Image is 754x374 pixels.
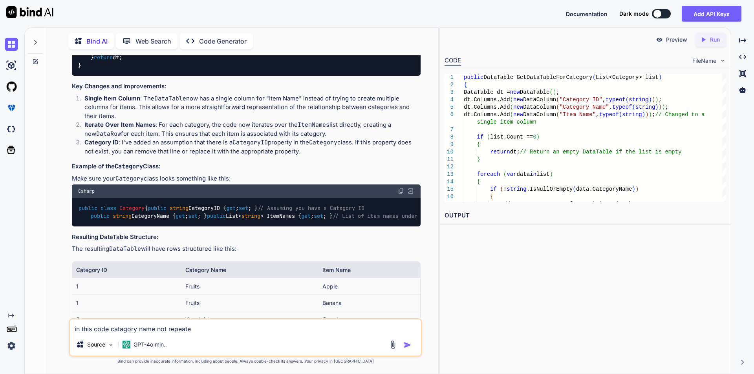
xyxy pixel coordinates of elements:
img: attachment [388,340,397,349]
img: ai-studio [5,59,18,72]
code: DataTable [109,245,141,253]
img: darkCloudIdeIcon [5,122,18,136]
span: string [170,204,188,212]
span: ) [635,186,639,192]
p: Source [87,341,105,348]
span: class [101,204,116,212]
p: GPT-4o min.. [134,341,167,348]
span: DataTable dt = [464,89,510,95]
td: Fruits [181,278,318,294]
code: Category [115,162,143,170]
span: typeof [599,111,619,118]
span: ) [655,97,658,103]
span: List<Category> list [596,74,659,80]
span: 0 [533,134,536,140]
div: 16 [445,193,454,201]
code: CategoryID [232,139,268,146]
span: ( [510,97,513,103]
div: 9 [445,141,454,148]
span: dt; [510,149,520,155]
span: DataColumn [523,104,556,110]
span: set [188,213,198,220]
span: string [629,97,648,103]
td: 1 [72,278,182,294]
span: data.CategoryName [576,186,632,192]
span: ) [658,104,661,110]
span: ( [592,74,595,80]
span: DataTable GetDataTableForCategory [483,74,592,80]
span: ( [556,111,559,118]
span: , [609,104,612,110]
span: ( [556,104,559,110]
span: string [635,104,655,110]
td: Carrot [318,311,420,327]
div: 14 [445,178,454,186]
strong: Single Item Column [84,95,140,102]
span: new [513,97,523,103]
span: Dark mode [619,10,649,18]
span: ( [625,97,628,103]
span: public [148,204,167,212]
span: public [207,213,226,220]
td: Vegetables [181,311,318,327]
span: public [91,213,110,220]
span: ) [658,74,661,80]
span: new [513,111,523,118]
span: "Item Name" [559,111,595,118]
div: 12 [445,163,454,171]
p: Code Generator [199,36,247,46]
th: Item Name [318,262,420,278]
span: ) [655,104,658,110]
span: { [477,179,480,185]
span: ) [642,111,645,118]
h2: OUTPUT [440,206,731,225]
span: ) [632,186,635,192]
span: get [176,213,185,220]
code: DataRow [96,130,121,138]
span: get [301,213,311,220]
textarea: in this code catagory name not repeate [70,319,421,334]
span: data [516,171,530,177]
span: Documentation [566,11,608,17]
img: Open in Browser [407,188,414,195]
img: githubLight [5,80,18,93]
span: .IsNullOrEmpty [526,186,573,192]
img: chat [5,38,18,51]
span: ; [652,111,655,118]
span: // Return an empty DataTable if the list is empty [520,149,682,155]
span: in [530,171,536,177]
td: 2 [72,311,182,327]
span: ( [619,111,622,118]
span: // Create a new row for each item in the category [503,201,665,207]
span: ( [632,104,635,110]
span: , [596,111,599,118]
p: : The now has a single column for "Item Name" instead of trying to create multiple columns for it... [84,94,421,121]
img: GPT-4o mini [123,341,130,348]
span: ( [510,104,513,110]
img: Bind AI [6,6,53,18]
span: ( [573,186,576,192]
span: ( [503,171,506,177]
div: 6 [445,111,454,119]
td: Apple [318,278,420,294]
span: // List of item names under this category [333,213,461,220]
span: public [79,204,97,212]
div: 5 [445,104,454,111]
span: ) [648,111,652,118]
h3: Example of the Class: [72,162,421,171]
span: ) [648,97,652,103]
span: typeof [612,104,632,110]
td: Banana [318,294,420,311]
span: var [507,171,516,177]
p: Preview [666,36,687,44]
span: if [477,134,483,140]
span: Csharp [78,188,95,194]
td: Fruits [181,294,318,311]
span: dt.Columns.Add [464,104,510,110]
img: preview [656,36,663,43]
span: ) [662,104,665,110]
span: ; [665,104,668,110]
code: Category [115,175,144,182]
span: ) [549,171,553,177]
span: FileName [692,57,716,65]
